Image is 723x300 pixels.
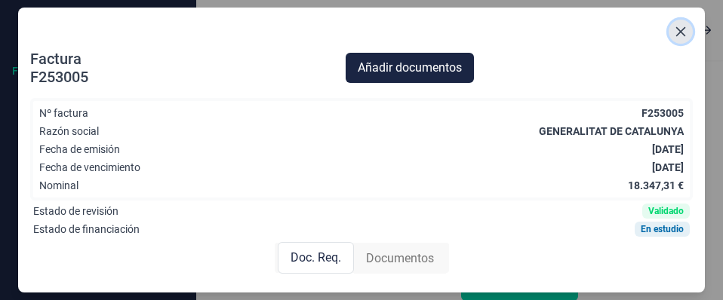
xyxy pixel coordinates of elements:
div: Nº factura [39,107,88,119]
div: F253005 [641,107,684,119]
div: [DATE] [652,161,684,173]
div: [DATE] [652,143,684,155]
div: En estudio [641,225,684,234]
div: Nominal [39,179,78,191]
span: Documentos [366,249,434,268]
span: Añadir documentos [358,59,462,77]
button: Close [669,20,693,44]
button: Añadir documentos [346,53,474,83]
div: GENERALITAT DE CATALUNYA [539,125,684,137]
div: Fecha de vencimiento [39,161,140,173]
div: Factura F253005 [30,50,127,86]
span: Doc. Req. [291,249,341,267]
div: Doc. Req. [278,242,354,274]
div: Documentos [354,243,446,274]
div: Razón social [39,125,99,137]
div: Validado [648,207,684,216]
div: Estado de financiación [33,223,140,235]
div: Estado de revisión [33,205,118,217]
div: Fecha de emisión [39,143,120,155]
div: 18.347,31 € [628,179,684,191]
